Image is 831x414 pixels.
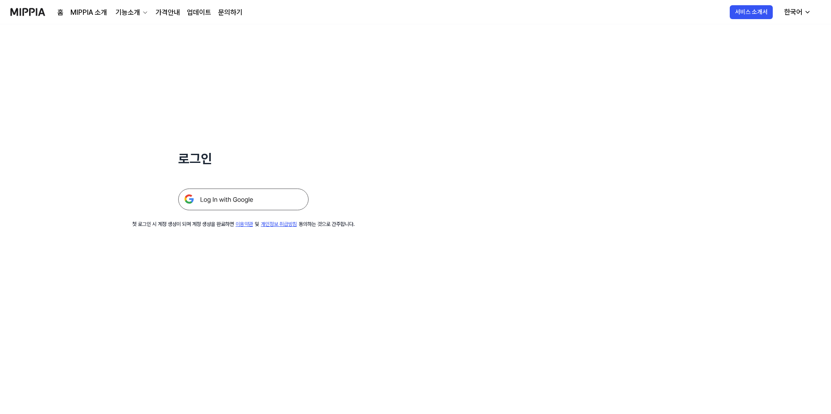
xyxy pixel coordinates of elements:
a: 홈 [57,7,63,18]
button: 서비스 소개서 [730,5,773,19]
a: 문의하기 [218,7,243,18]
div: 기능소개 [114,7,142,18]
a: MIPPIA 소개 [70,7,107,18]
a: 이용약관 [236,221,253,227]
img: 구글 로그인 버튼 [178,189,309,210]
a: 개인정보 취급방침 [261,221,297,227]
button: 한국어 [777,3,816,21]
button: 기능소개 [114,7,149,18]
a: 가격안내 [156,7,180,18]
div: 첫 로그인 시 계정 생성이 되며 계정 생성을 완료하면 및 동의하는 것으로 간주합니다. [132,221,355,228]
div: 한국어 [782,7,804,17]
h1: 로그인 [178,149,309,168]
a: 업데이트 [187,7,211,18]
